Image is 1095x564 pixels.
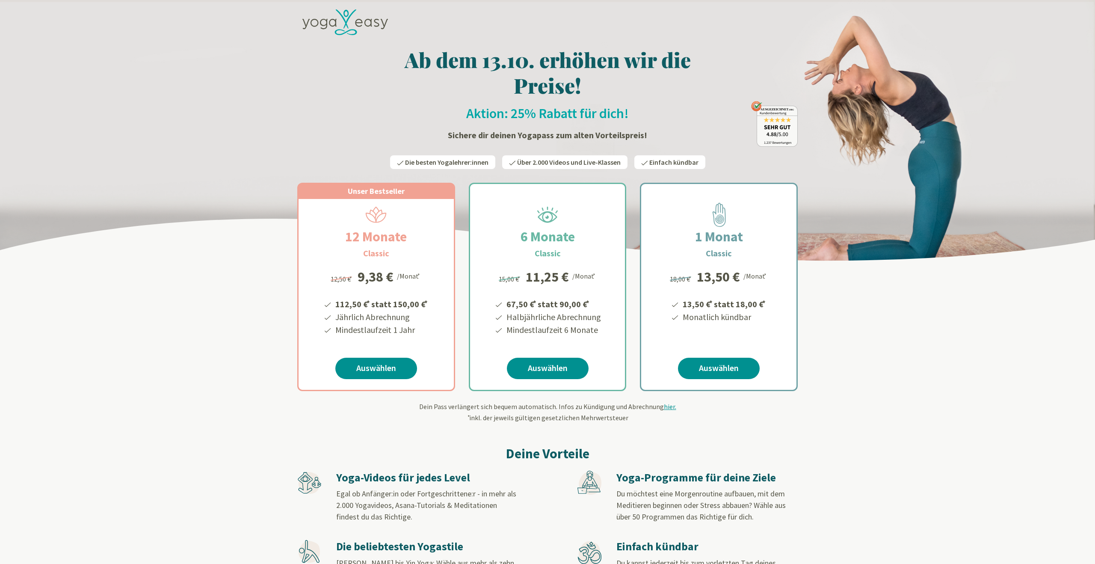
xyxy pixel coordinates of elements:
[331,275,353,283] span: 12,50 €
[336,471,517,485] h3: Yoga-Videos für jedes Level
[334,324,429,336] li: Mindestlaufzeit 1 Jahr
[348,186,405,196] span: Unser Bestseller
[572,270,597,281] div: /Monat
[499,275,521,283] span: 15,00 €
[681,296,767,311] li: 13,50 € statt 18,00 €
[505,324,601,336] li: Mindestlaufzeit 6 Monate
[505,311,601,324] li: Halbjährliche Abrechnung
[358,270,394,284] div: 9,38 €
[325,226,427,247] h2: 12 Monate
[649,158,698,166] span: Einfach kündbar
[335,358,417,379] a: Auswählen
[535,247,561,260] h3: Classic
[706,247,732,260] h3: Classic
[336,489,516,522] span: Egal ob Anfänger:in oder Fortgeschrittene:r - in mehr als 2.000 Yogavideos, Asana-Tutorials & Med...
[675,226,764,247] h2: 1 Monat
[397,270,421,281] div: /Monat
[743,270,768,281] div: /Monat
[616,489,786,522] span: Du möchtest eine Morgenroutine aufbauen, mit dem Meditieren beginnen oder Stress abbauen? Wähle a...
[681,311,767,324] li: Monatlich kündbar
[678,358,760,379] a: Auswählen
[664,402,676,411] span: hier.
[526,270,569,284] div: 11,25 €
[467,413,628,422] span: inkl. der jeweils gültigen gesetzlichen Mehrwertsteuer
[336,540,517,554] h3: Die beliebtesten Yogastile
[405,158,488,166] span: Die besten Yogalehrer:innen
[507,358,589,379] a: Auswählen
[363,247,389,260] h3: Classic
[670,275,693,283] span: 18,00 €
[517,158,621,166] span: Über 2.000 Videos und Live-Klassen
[697,270,740,284] div: 13,50 €
[334,311,429,324] li: Jährlich Abrechnung
[297,105,798,122] h2: Aktion: 25% Rabatt für dich!
[505,296,601,311] li: 67,50 € statt 90,00 €
[334,296,429,311] li: 112,50 € statt 150,00 €
[297,401,798,423] div: Dein Pass verlängert sich bequem automatisch. Infos zu Kündigung und Abrechnung
[751,101,798,147] img: ausgezeichnet_badge.png
[297,443,798,464] h2: Deine Vorteile
[616,540,797,554] h3: Einfach kündbar
[616,471,797,485] h3: Yoga-Programme für deine Ziele
[297,47,798,98] h1: Ab dem 13.10. erhöhen wir die Preise!
[500,226,595,247] h2: 6 Monate
[448,130,647,140] strong: Sichere dir deinen Yogapass zum alten Vorteilspreis!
